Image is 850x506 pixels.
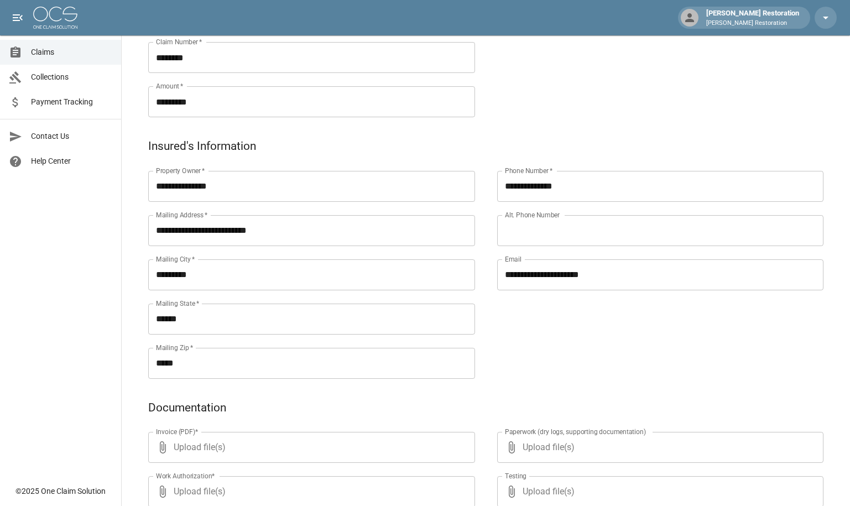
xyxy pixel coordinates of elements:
[156,166,205,175] label: Property Owner
[31,155,112,167] span: Help Center
[31,131,112,142] span: Contact Us
[505,427,646,436] label: Paperwork (dry logs, supporting documentation)
[156,37,202,46] label: Claim Number
[505,166,552,175] label: Phone Number
[702,8,804,28] div: [PERSON_NAME] Restoration
[156,427,199,436] label: Invoice (PDF)*
[505,210,560,220] label: Alt. Phone Number
[31,71,112,83] span: Collections
[31,46,112,58] span: Claims
[156,343,194,352] label: Mailing Zip
[7,7,29,29] button: open drawer
[156,210,207,220] label: Mailing Address
[505,254,522,264] label: Email
[15,486,106,497] div: © 2025 One Claim Solution
[174,432,445,463] span: Upload file(s)
[156,254,195,264] label: Mailing City
[31,96,112,108] span: Payment Tracking
[33,7,77,29] img: ocs-logo-white-transparent.png
[156,81,184,91] label: Amount
[505,471,526,481] label: Testing
[706,19,799,28] p: [PERSON_NAME] Restoration
[156,299,199,308] label: Mailing State
[156,471,215,481] label: Work Authorization*
[523,432,794,463] span: Upload file(s)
